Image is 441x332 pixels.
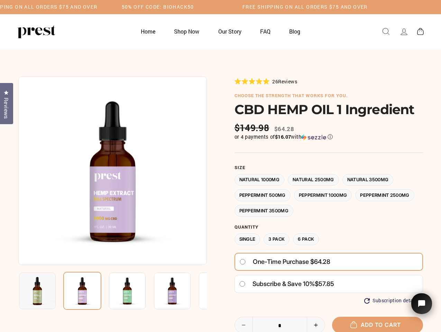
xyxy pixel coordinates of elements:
h5: Free Shipping on all orders $75 and over [242,4,368,10]
label: Peppermint 3500MG [235,205,294,217]
iframe: Tidio Chat [402,284,441,332]
input: Subscribe & save 10%$57.85 [239,281,246,287]
img: CBD HEMP OIL 1 Ingredient [109,273,146,309]
img: PREST ORGANICS [17,25,55,38]
a: FAQ [251,25,279,38]
label: Single [235,233,260,246]
span: Add to cart [354,321,401,328]
ul: Primary [132,25,309,38]
span: $57.85 [315,280,334,287]
img: Sezzle [301,134,326,140]
span: Subscription details [373,298,419,304]
div: or 4 payments of$16.07withSezzle Click to learn more about Sezzle [235,133,423,140]
span: Reviews [278,78,297,85]
label: Natural 3500MG [342,174,394,186]
img: CBD HEMP OIL 1 Ingredient [18,76,207,265]
label: Peppermint 2500MG [355,189,414,201]
label: Natural 1000MG [235,174,285,186]
span: Reviews [2,98,11,119]
input: One-time purchase $64.28 [239,259,246,265]
div: 26Reviews [235,77,297,85]
a: Our Story [210,25,250,38]
a: Blog [281,25,309,38]
label: Natural 2500MG [288,174,339,186]
img: CBD HEMP OIL 1 Ingredient [19,273,56,309]
span: $149.98 [235,122,271,133]
label: Size [235,165,423,170]
label: Peppermint 500MG [235,189,291,201]
img: CBD HEMP OIL 1 Ingredient [154,273,191,309]
img: CBD HEMP OIL 1 Ingredient [63,272,101,310]
span: Subscribe & save 10% [252,280,315,287]
h1: CBD HEMP OIL 1 Ingredient [235,102,423,117]
span: $64.28 [274,125,294,133]
label: Peppermint 1000MG [294,189,352,201]
a: Home [132,25,164,38]
label: 6 Pack [293,233,319,246]
h5: 50% OFF CODE: BIOHACK50 [122,4,194,10]
button: Subscription details [364,298,419,304]
span: $16.07 [275,133,291,140]
img: CBD HEMP OIL 1 Ingredient [199,273,236,309]
a: Shop Now [165,25,208,38]
span: One-time purchase $64.28 [253,256,330,268]
div: or 4 payments of with [235,133,423,140]
label: Quantity [235,224,423,230]
label: 3 Pack [264,233,290,246]
span: 26 [272,78,278,85]
h6: choose the strength that works for you. [235,93,423,99]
